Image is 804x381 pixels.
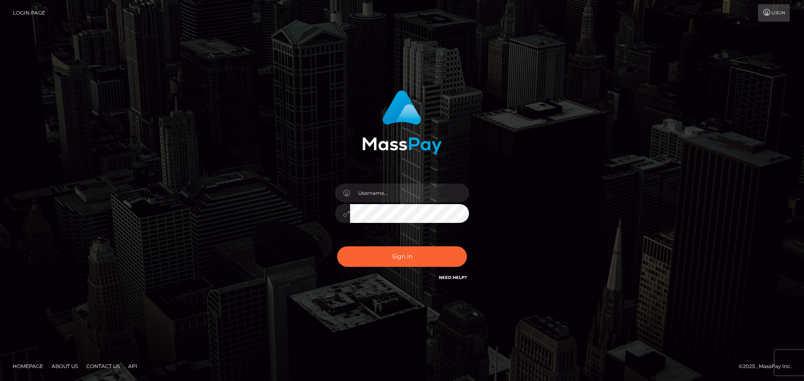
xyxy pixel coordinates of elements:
a: API [125,360,141,373]
a: Contact Us [83,360,123,373]
a: Homepage [9,360,46,373]
button: Sign in [337,246,467,267]
a: About Us [48,360,81,373]
input: Username... [350,184,469,202]
a: Login Page [13,4,45,22]
img: MassPay Login [362,90,442,154]
div: © 2025 , MassPay Inc. [739,362,798,371]
a: Need Help? [439,275,467,280]
a: Login [758,4,790,22]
